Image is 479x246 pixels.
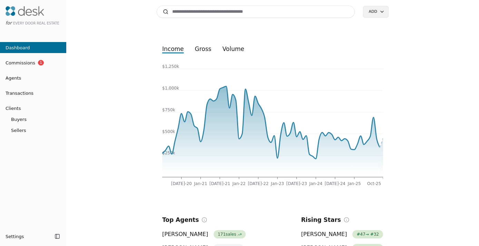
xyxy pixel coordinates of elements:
tspan: [DATE]-21 [209,181,230,186]
tspan: [DATE]-23 [286,181,307,186]
tspan: Jan-24 [309,181,322,186]
tspan: $750k [162,107,175,112]
span: for [6,20,12,25]
span: [PERSON_NAME] [301,230,347,238]
span: 171 sales [214,230,246,238]
h2: Rising Stars [301,215,341,225]
h2: Top Agents [162,215,199,225]
button: Settings [3,231,52,242]
span: # 47 → # 32 [352,230,383,238]
tspan: $500k [162,129,175,134]
tspan: Jan-25 [347,181,361,186]
tspan: $250k [162,151,175,155]
button: gross [189,43,217,55]
button: income [157,43,189,55]
tspan: [DATE]-22 [248,181,268,186]
tspan: Jan-21 [194,181,207,186]
button: Add [363,6,389,18]
span: [PERSON_NAME] [162,230,208,238]
tspan: [DATE]-20 [171,181,192,186]
button: volume [217,43,250,55]
span: Settings [6,233,24,240]
span: Every Door Real Estate [13,21,59,25]
tspan: Oct-25 [367,181,381,186]
tspan: $1,000k [162,86,179,91]
tspan: $1,250k [162,64,179,69]
tspan: Jan-22 [232,181,246,186]
tspan: [DATE]-24 [325,181,345,186]
span: 1 [38,60,44,65]
img: Desk [6,6,44,16]
tspan: Jan-23 [271,181,284,186]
